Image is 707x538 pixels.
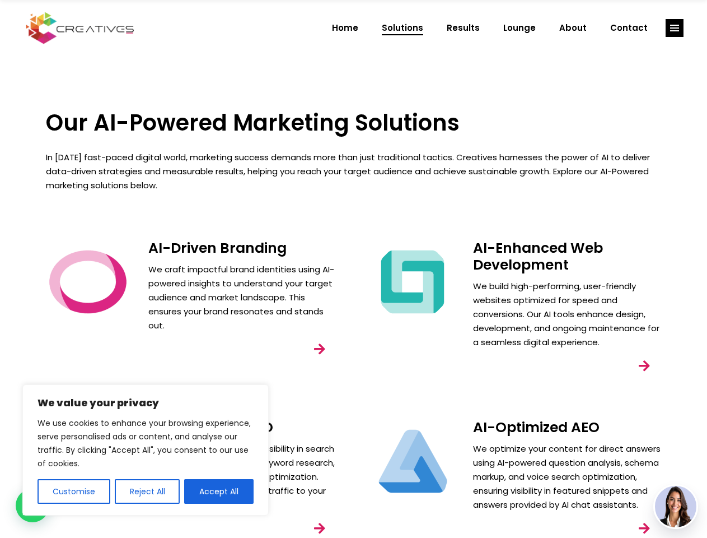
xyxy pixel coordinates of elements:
a: Home [320,13,370,43]
a: Lounge [491,13,547,43]
span: Results [447,13,480,43]
p: We use cookies to enhance your browsing experience, serve personalised ads or content, and analys... [38,416,254,470]
a: link [666,19,683,37]
a: link [629,350,660,382]
a: AI-Enhanced Web Development [473,238,603,275]
a: About [547,13,598,43]
img: Creatives [24,11,137,45]
button: Customise [38,479,110,504]
a: Contact [598,13,659,43]
a: Solutions [370,13,435,43]
button: Accept All [184,479,254,504]
a: Results [435,13,491,43]
img: Creatives | Solutions [46,240,130,324]
p: We value your privacy [38,396,254,410]
img: agent [655,486,696,527]
p: We build high-performing, user-friendly websites optimized for speed and conversions. Our AI tool... [473,279,662,349]
span: Contact [610,13,648,43]
a: AI-Optimized AEO [473,418,600,437]
span: About [559,13,587,43]
span: Solutions [382,13,423,43]
button: Reject All [115,479,180,504]
img: Creatives | Solutions [371,240,455,324]
img: Creatives | Solutions [371,419,455,503]
h3: Our AI-Powered Marketing Solutions [46,109,662,136]
span: Home [332,13,358,43]
a: AI-Driven Branding [148,238,287,258]
span: Lounge [503,13,536,43]
div: We value your privacy [22,384,269,516]
p: We craft impactful brand identities using AI-powered insights to understand your target audience ... [148,262,337,332]
p: We optimize your content for direct answers using AI-powered question analysis, schema markup, an... [473,442,662,512]
p: In [DATE] fast-paced digital world, marketing success demands more than just traditional tactics.... [46,150,662,192]
a: link [304,333,335,365]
